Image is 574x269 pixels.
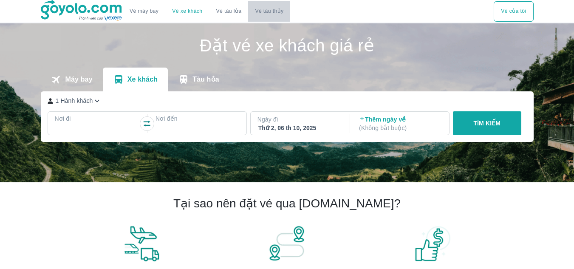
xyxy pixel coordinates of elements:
p: Nơi đi [55,114,139,123]
h2: Tại sao nên đặt vé qua [DOMAIN_NAME]? [173,196,401,211]
p: Thêm ngày về [359,115,441,132]
a: Vé tàu lửa [209,1,249,22]
button: 1 Hành khách [48,96,102,105]
div: transportation tabs [41,68,229,91]
div: choose transportation mode [494,1,533,22]
p: 1 Hành khách [56,96,93,105]
img: banner [414,225,452,262]
img: banner [268,225,306,262]
div: Thứ 2, 06 th 10, 2025 [258,124,341,132]
p: ( Không bắt buộc ) [359,124,441,132]
p: Tàu hỏa [192,75,219,84]
button: Vé của tôi [494,1,533,22]
p: Xe khách [127,75,158,84]
p: Nơi đến [156,114,240,123]
img: banner [122,225,160,262]
p: Ngày đi [257,115,342,124]
p: Máy bay [65,75,92,84]
div: choose transportation mode [123,1,290,22]
h1: Đặt vé xe khách giá rẻ [41,37,534,54]
button: Vé tàu thủy [248,1,290,22]
a: Vé xe khách [172,8,202,14]
a: Vé máy bay [130,8,158,14]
